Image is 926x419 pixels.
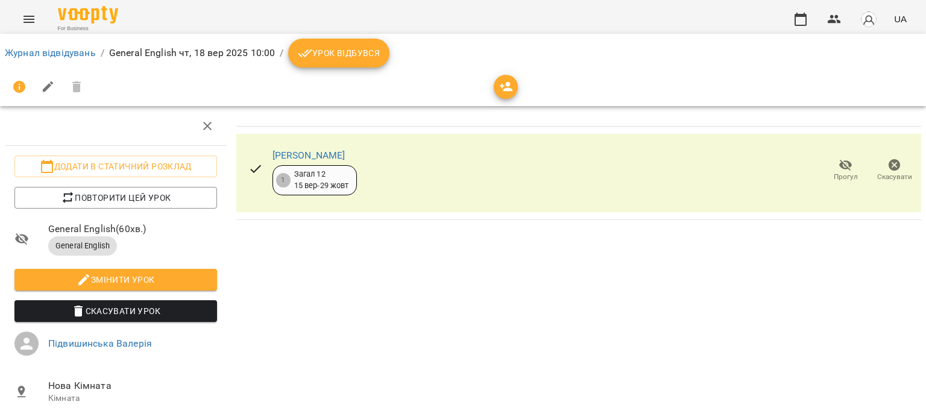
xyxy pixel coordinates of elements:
span: Нова Кімната [48,379,217,393]
span: Повторити цей урок [24,191,207,205]
a: [PERSON_NAME] [272,150,345,161]
p: Кімната [48,392,217,405]
span: General English [48,241,117,251]
span: General English ( 60 хв. ) [48,222,217,236]
button: Повторити цей урок [14,187,217,209]
a: Журнал відвідувань [5,47,96,58]
button: Змінити урок [14,269,217,291]
button: Додати в статичний розклад [14,156,217,177]
button: Скасувати Урок [14,300,217,322]
span: Додати в статичний розклад [24,159,207,174]
img: Voopty Logo [58,6,118,24]
nav: breadcrumb [5,39,921,68]
li: / [280,46,283,60]
img: avatar_s.png [860,11,877,28]
span: Скасувати [877,172,912,182]
button: Прогул [821,154,870,187]
span: UA [894,13,907,25]
a: Підвишинська Валерія [48,338,152,349]
div: 1 [276,173,291,187]
span: Урок відбувся [298,46,380,60]
span: Скасувати Урок [24,304,207,318]
span: Прогул [834,172,858,182]
button: UA [889,8,912,30]
button: Menu [14,5,43,34]
span: For Business [58,25,118,33]
li: / [101,46,104,60]
div: Загал 12 15 вер - 29 жовт [294,169,349,191]
button: Урок відбувся [288,39,389,68]
p: General English чт, 18 вер 2025 10:00 [109,46,275,60]
button: Скасувати [870,154,919,187]
span: Змінити урок [24,273,207,287]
